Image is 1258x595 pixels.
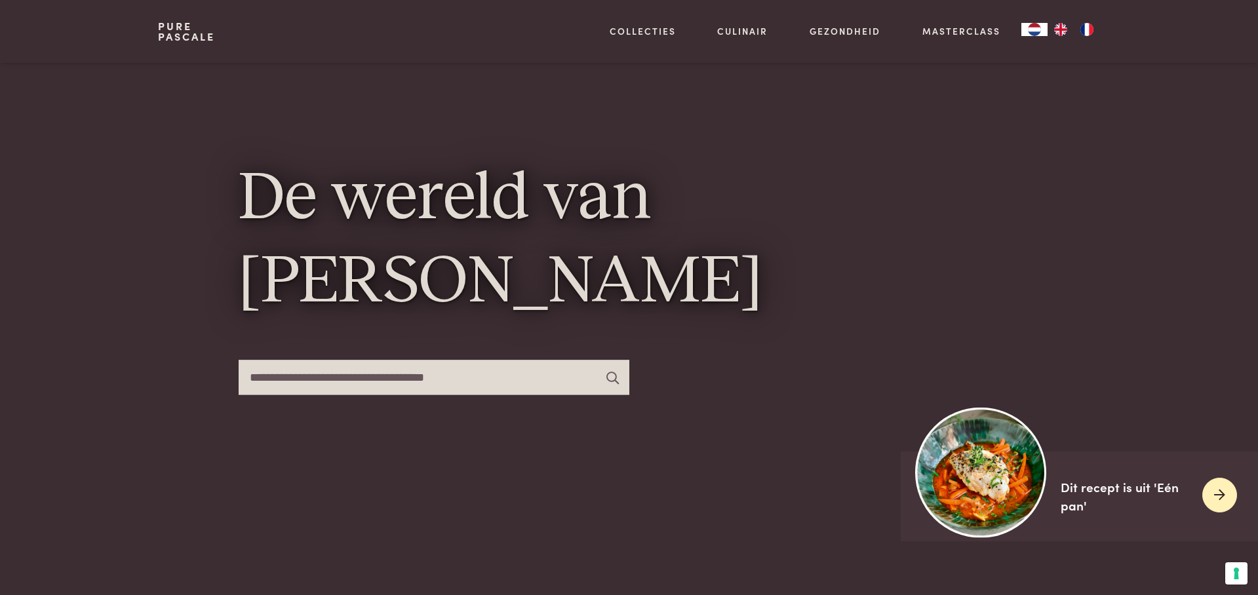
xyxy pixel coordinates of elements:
a: Collecties [610,24,676,38]
a: https://admin.purepascale.com/wp-content/uploads/2025/08/home_recept_link.jpg Dit recept is uit '... [901,451,1258,541]
a: FR [1074,23,1100,36]
aside: Language selected: Nederlands [1021,23,1100,36]
a: Masterclass [922,24,1000,38]
h1: De wereld van [PERSON_NAME] [239,158,1020,325]
div: Language [1021,23,1048,36]
a: PurePascale [158,21,215,42]
button: Uw voorkeuren voor toestemming voor trackingtechnologieën [1225,562,1248,585]
a: Gezondheid [810,24,880,38]
a: Culinair [717,24,768,38]
img: https://admin.purepascale.com/wp-content/uploads/2025/08/home_recept_link.jpg [916,407,1046,537]
a: EN [1048,23,1074,36]
a: NL [1021,23,1048,36]
ul: Language list [1048,23,1100,36]
div: Dit recept is uit 'Eén pan' [1061,478,1192,515]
